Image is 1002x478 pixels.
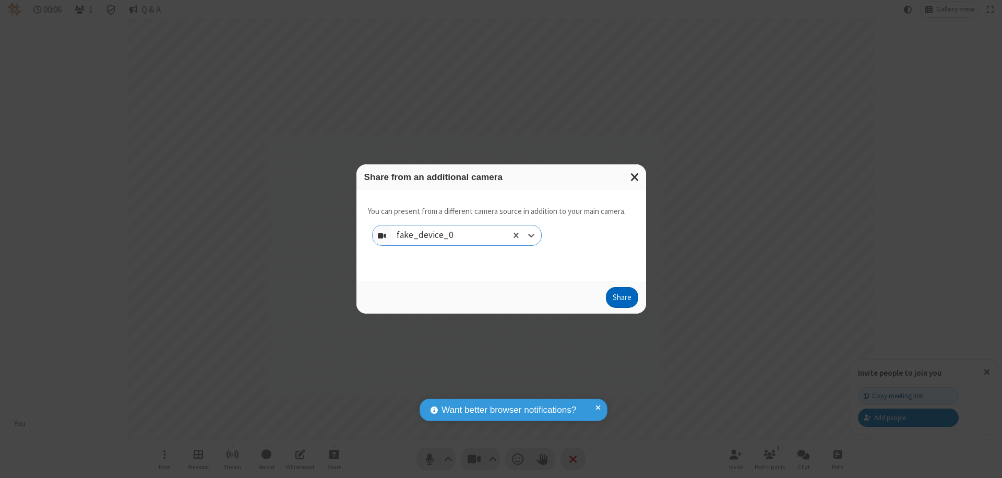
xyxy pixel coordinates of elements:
span: Want better browser notifications? [442,403,576,417]
h3: Share from an additional camera [364,172,638,182]
p: You can present from a different camera source in addition to your main camera. [368,206,626,218]
div: fake_device_0 [397,229,471,243]
button: Share [606,287,638,308]
button: Close modal [624,164,646,190]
